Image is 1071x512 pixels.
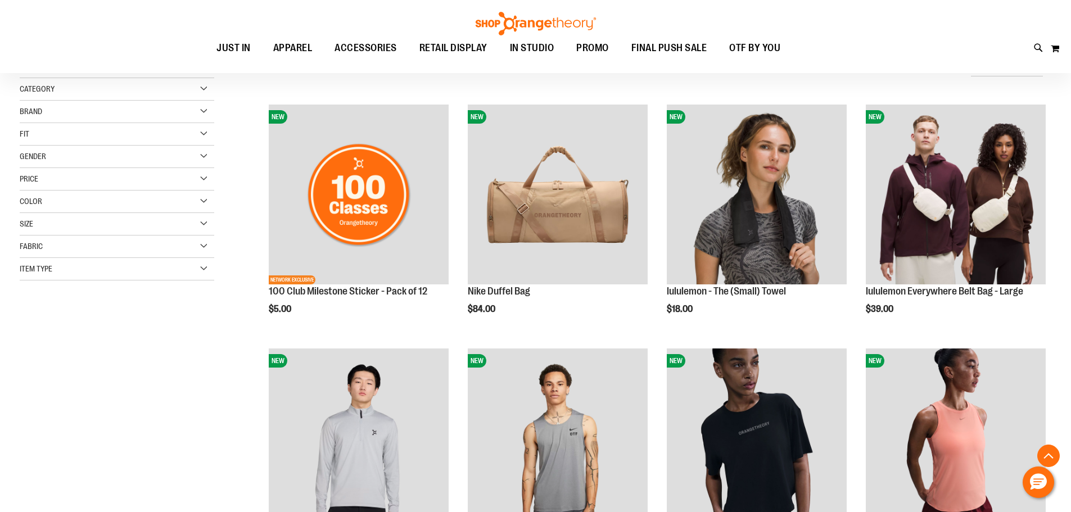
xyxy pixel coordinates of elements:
[718,35,792,61] a: OTF BY YOU
[335,35,397,61] span: ACCESSORIES
[269,105,449,286] a: 100 Club Milestone Sticker - Pack of 12NEWNETWORK EXCLUSIVE
[474,12,598,35] img: Shop Orangetheory
[468,105,648,286] a: Nike Duffel BagNEW
[866,105,1046,286] a: lululemon Everywhere Belt Bag - LargeNEW
[1023,466,1054,498] button: Hello, have a question? Let’s chat.
[468,286,530,297] a: Nike Duffel Bag
[620,35,718,61] a: FINAL PUSH SALE
[20,219,33,228] span: Size
[205,35,262,61] a: JUST IN
[20,174,38,183] span: Price
[866,304,895,314] span: $39.00
[661,99,852,343] div: product
[510,35,554,61] span: IN STUDIO
[631,35,707,61] span: FINAL PUSH SALE
[20,242,43,251] span: Fabric
[20,197,42,206] span: Color
[667,105,847,286] a: lululemon - The (Small) TowelNEW
[565,35,620,61] a: PROMO
[20,84,55,93] span: Category
[499,35,566,61] a: IN STUDIO
[323,35,408,61] a: ACCESSORIES
[468,105,648,284] img: Nike Duffel Bag
[860,99,1051,343] div: product
[866,354,884,368] span: NEW
[667,286,786,297] a: lululemon - The (Small) Towel
[269,304,293,314] span: $5.00
[262,35,324,61] a: APPAREL
[576,35,609,61] span: PROMO
[269,105,449,284] img: 100 Club Milestone Sticker - Pack of 12
[729,35,780,61] span: OTF BY YOU
[866,110,884,124] span: NEW
[20,152,46,161] span: Gender
[468,110,486,124] span: NEW
[462,99,653,343] div: product
[273,35,313,61] span: APPAREL
[866,286,1023,297] a: lululemon Everywhere Belt Bag - Large
[20,264,52,273] span: Item Type
[20,129,29,138] span: Fit
[667,304,694,314] span: $18.00
[468,354,486,368] span: NEW
[866,105,1046,284] img: lululemon Everywhere Belt Bag - Large
[468,304,497,314] span: $84.00
[216,35,251,61] span: JUST IN
[263,99,454,343] div: product
[269,110,287,124] span: NEW
[20,107,42,116] span: Brand
[419,35,487,61] span: RETAIL DISPLAY
[269,275,315,284] span: NETWORK EXCLUSIVE
[667,110,685,124] span: NEW
[1037,445,1060,467] button: Back To Top
[667,354,685,368] span: NEW
[269,354,287,368] span: NEW
[667,105,847,284] img: lululemon - The (Small) Towel
[408,35,499,61] a: RETAIL DISPLAY
[269,286,427,297] a: 100 Club Milestone Sticker - Pack of 12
